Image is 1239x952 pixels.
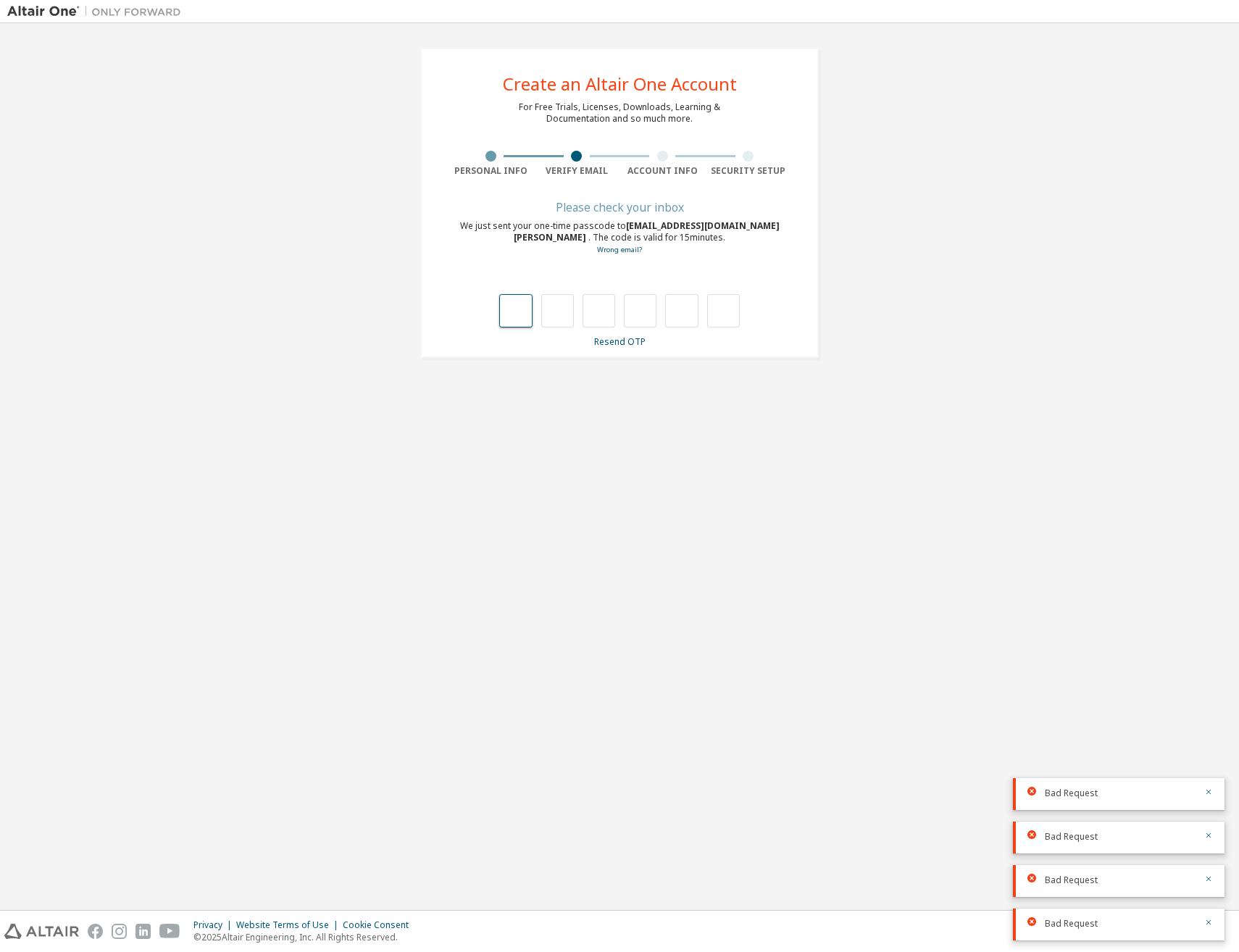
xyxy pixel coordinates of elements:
img: Altair One [7,4,188,19]
img: altair_logo.svg [4,924,79,939]
p: © 2025 Altair Engineering, Inc. All Rights Reserved. [193,931,417,943]
div: Verify Email [534,165,620,177]
img: linkedin.svg [135,924,151,939]
span: [EMAIL_ADDRESS][DOMAIN_NAME][PERSON_NAME] [514,220,780,243]
div: Please check your inbox [448,203,791,212]
img: facebook.svg [88,924,103,939]
div: Personal Info [448,165,534,177]
div: We just sent your one-time passcode to . The code is valid for 15 minutes. [448,220,791,256]
div: Create an Altair One Account [503,75,737,93]
div: Website Terms of Use [236,919,343,931]
div: For Free Trials, Licenses, Downloads, Learning & Documentation and so much more. [519,101,720,125]
img: instagram.svg [112,924,127,939]
a: Go back to the registration form [597,245,642,254]
div: Cookie Consent [343,919,417,931]
div: Privacy [193,919,236,931]
a: Resend OTP [594,335,646,348]
span: Bad Request [1045,788,1098,799]
span: Bad Request [1045,874,1098,886]
div: Security Setup [706,165,792,177]
div: Account Info [619,165,706,177]
span: Bad Request [1045,918,1098,930]
span: Bad Request [1045,831,1098,843]
img: youtube.svg [159,924,180,939]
